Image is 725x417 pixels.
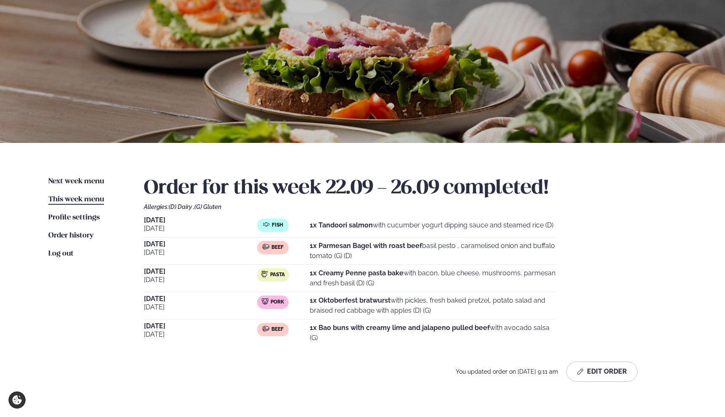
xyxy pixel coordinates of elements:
[8,391,26,409] a: Cookie settings
[310,323,556,343] p: with avocado salsa (G)
[144,268,257,275] span: [DATE]
[48,231,93,241] a: Order history
[262,298,268,305] img: pork.svg
[48,250,74,257] span: Log out
[144,248,257,258] span: [DATE]
[169,203,194,210] span: (D) Dairy ,
[48,178,104,185] span: Next week menu
[310,221,373,229] strong: 1x Tandoori salmon
[456,368,563,375] span: You updated order on [DATE] 9:11 am
[310,296,556,316] p: with pickles, fresh baked pretzel, potato salad and braised red cabbage with apples (D) (G)
[48,213,100,223] a: Profile settings
[310,220,553,230] p: with cucumber yogurt dipping sauce and steamed rice (D)
[271,244,284,251] span: Beef
[263,221,270,228] img: fish.svg
[48,249,74,259] a: Log out
[48,177,104,187] a: Next week menu
[261,271,268,277] img: pasta.svg
[144,217,257,224] span: [DATE]
[263,243,269,250] img: beef.svg
[310,241,556,261] p: basil pesto , caramelised onion and buffalo tomato (G) (D)
[272,222,283,229] span: Fish
[144,323,257,330] span: [DATE]
[48,232,93,239] span: Order history
[310,269,404,277] strong: 1x Creamy Penne pasta bake
[48,196,104,203] span: This week menu
[263,325,269,332] img: beef.svg
[194,203,221,210] span: (G) Gluten
[310,324,490,332] strong: 1x Bao buns with creamy lime and jalapeno pulled beef
[144,203,677,210] div: Allergies:
[48,195,104,205] a: This week menu
[270,272,285,278] span: Pasta
[144,241,257,248] span: [DATE]
[310,268,556,288] p: with bacon, blue cheese, mushrooms, parmesan and fresh basil (D) (G)
[144,302,257,312] span: [DATE]
[271,299,284,306] span: Pork
[144,275,257,285] span: [DATE]
[566,362,637,382] button: Edit Order
[144,296,257,302] span: [DATE]
[271,326,284,333] span: Beef
[144,224,257,234] span: [DATE]
[144,177,677,200] h2: Order for this week 22.09 - 26.09 completed!
[310,296,390,304] strong: 1x Oktoberfest bratwurst
[48,214,100,221] span: Profile settings
[144,330,257,340] span: [DATE]
[310,242,422,250] strong: 1x Parmesan Bagel with roast beef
